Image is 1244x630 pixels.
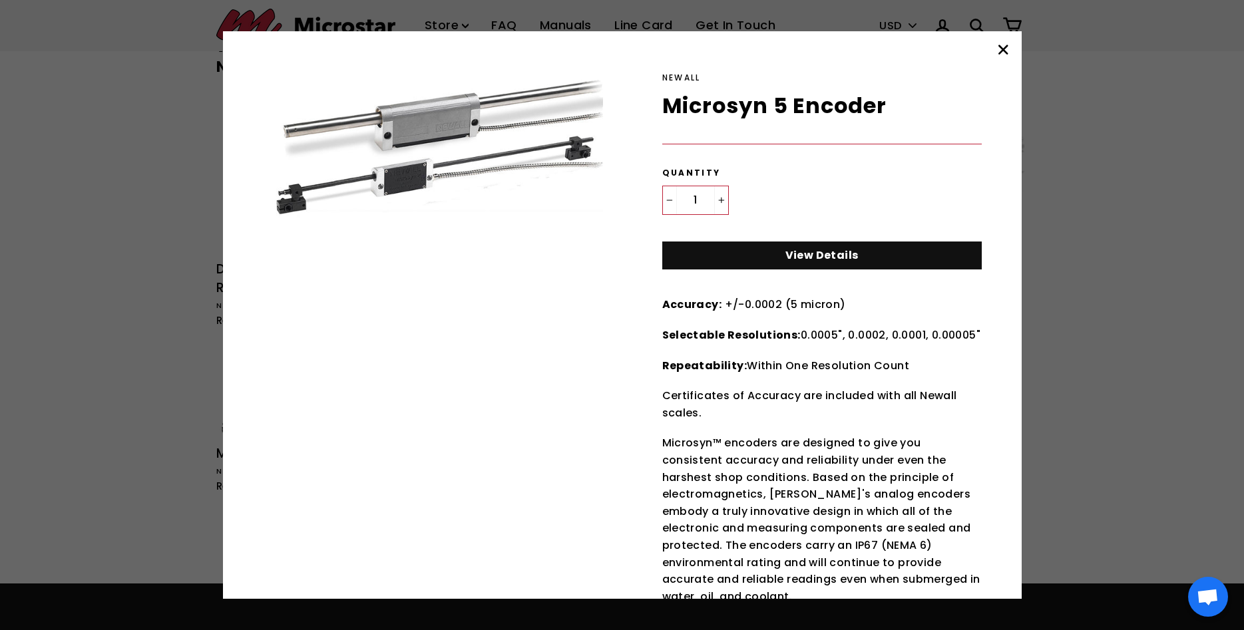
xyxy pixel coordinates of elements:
[714,186,728,214] button: Increase item quantity by one
[272,71,604,218] img: Microsyn 5 Encoder
[662,241,982,270] a: View Details
[663,186,728,214] input: quantity
[662,71,982,84] div: Newall
[662,168,982,179] label: Quantity
[663,186,677,214] button: Reduce item quantity by one
[662,358,909,373] span: Within One Resolution Count
[662,358,747,373] strong: Repeatability:
[662,470,980,604] span: Based on the principle of electromagnetics, [PERSON_NAME]'s analog encoders embody a truly innova...
[1188,577,1228,617] div: Open chat
[662,435,946,484] span: Microsyn™ encoders are designed to give you consistent accuracy and reliability under even the ha...
[662,388,957,420] span: Certificates of Accuracy are included with all Newall scales.
[662,327,801,343] strong: Selectable Resolutions:
[725,297,846,312] span: +/-0.0002 (5 micron)
[662,327,980,343] span: 0.0005", 0.0002, 0.0001, 0.00005"
[662,91,982,121] h1: Microsyn 5 Encoder
[662,297,722,312] strong: Accuracy:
